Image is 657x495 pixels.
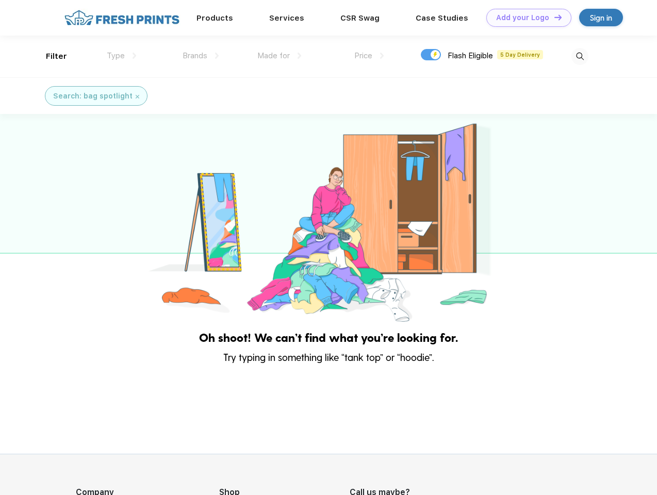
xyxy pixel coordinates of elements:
[571,48,588,65] img: desktop_search.svg
[497,50,543,59] span: 5 Day Delivery
[298,53,301,59] img: dropdown.png
[196,13,233,23] a: Products
[579,9,623,26] a: Sign in
[133,53,136,59] img: dropdown.png
[61,9,183,27] img: fo%20logo%202.webp
[354,51,372,60] span: Price
[53,91,133,102] div: Search: bag spotlight
[183,51,207,60] span: Brands
[107,51,125,60] span: Type
[554,14,562,20] img: DT
[448,51,493,60] span: Flash Eligible
[590,12,612,24] div: Sign in
[496,13,549,22] div: Add your Logo
[136,95,139,98] img: filter_cancel.svg
[215,53,219,59] img: dropdown.png
[380,53,384,59] img: dropdown.png
[46,51,67,62] div: Filter
[257,51,290,60] span: Made for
